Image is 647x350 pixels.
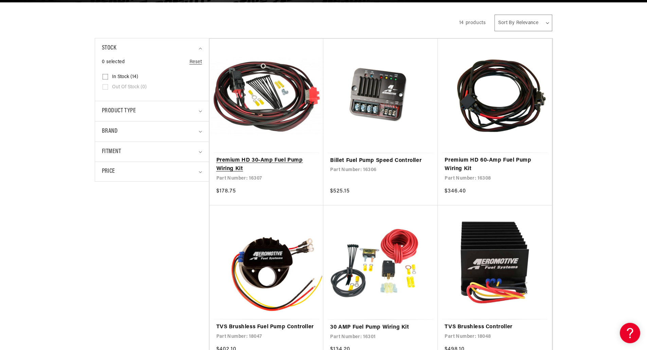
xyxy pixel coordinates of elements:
span: Stock [102,43,116,53]
span: In stock (14) [112,74,138,80]
span: Price [102,167,115,176]
a: Billet Fuel Pump Speed Controller [330,156,431,165]
span: Out of stock (0) [112,84,147,90]
a: Premium HD 60-Amp Fuel Pump Wiring Kit [445,156,545,173]
summary: Brand (0 selected) [102,122,202,142]
span: Product type [102,106,136,116]
span: Fitment [102,147,121,157]
span: 0 selected [102,58,125,66]
a: TVS Brushless Controller [445,323,545,332]
summary: Product type (0 selected) [102,101,202,121]
a: Premium HD 30-Amp Fuel Pump Wiring Kit [216,156,317,173]
a: Reset [190,58,202,66]
a: 30 AMP Fuel Pump Wiring Kit [330,323,431,332]
span: Brand [102,127,118,136]
span: 14 products [459,20,486,25]
summary: Stock (0 selected) [102,38,202,58]
summary: Price [102,162,202,181]
a: TVS Brushless Fuel Pump Controller [216,323,317,332]
summary: Fitment (0 selected) [102,142,202,162]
